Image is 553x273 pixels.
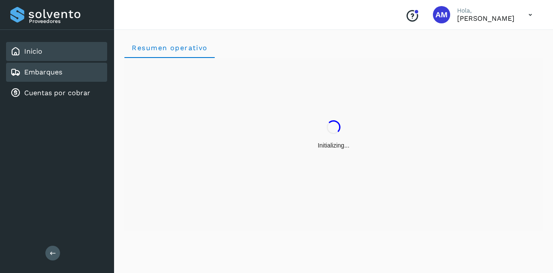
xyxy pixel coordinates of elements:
a: Embarques [24,68,62,76]
p: Proveedores [29,18,104,24]
span: Resumen operativo [131,44,208,52]
a: Inicio [24,47,42,55]
p: Angele Monserrat Manriquez Bisuett [457,14,515,22]
a: Cuentas por cobrar [24,89,90,97]
div: Cuentas por cobrar [6,84,107,103]
p: Hola, [457,7,515,14]
div: Embarques [6,63,107,82]
div: Inicio [6,42,107,61]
